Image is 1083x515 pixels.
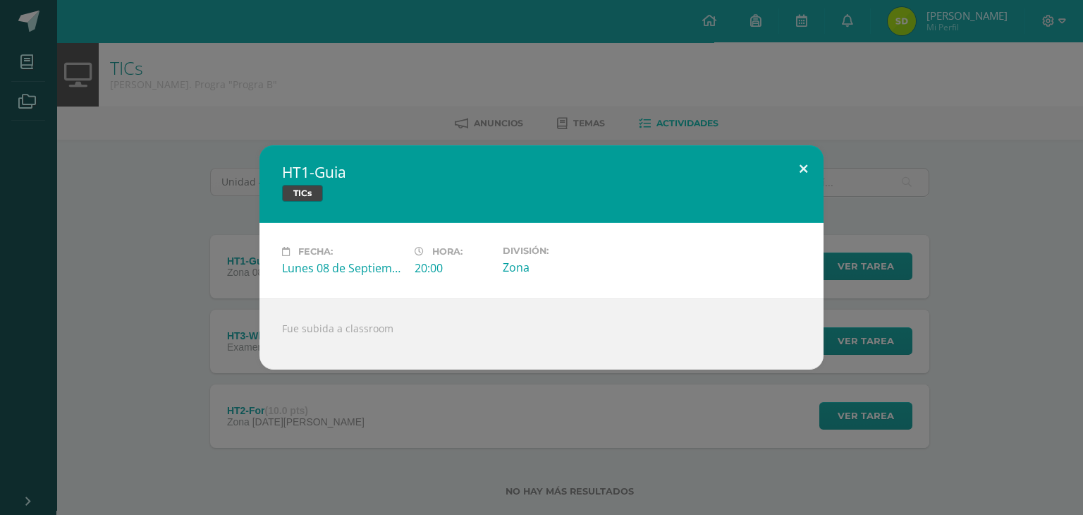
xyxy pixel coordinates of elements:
[282,162,801,182] h2: HT1-Guia
[298,246,333,257] span: Fecha:
[415,260,491,276] div: 20:00
[503,260,624,275] div: Zona
[783,145,824,193] button: Close (Esc)
[282,185,323,202] span: TICs
[259,298,824,370] div: Fue subida a classroom
[503,246,624,256] label: División:
[282,260,403,276] div: Lunes 08 de Septiembre
[432,246,463,257] span: Hora:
